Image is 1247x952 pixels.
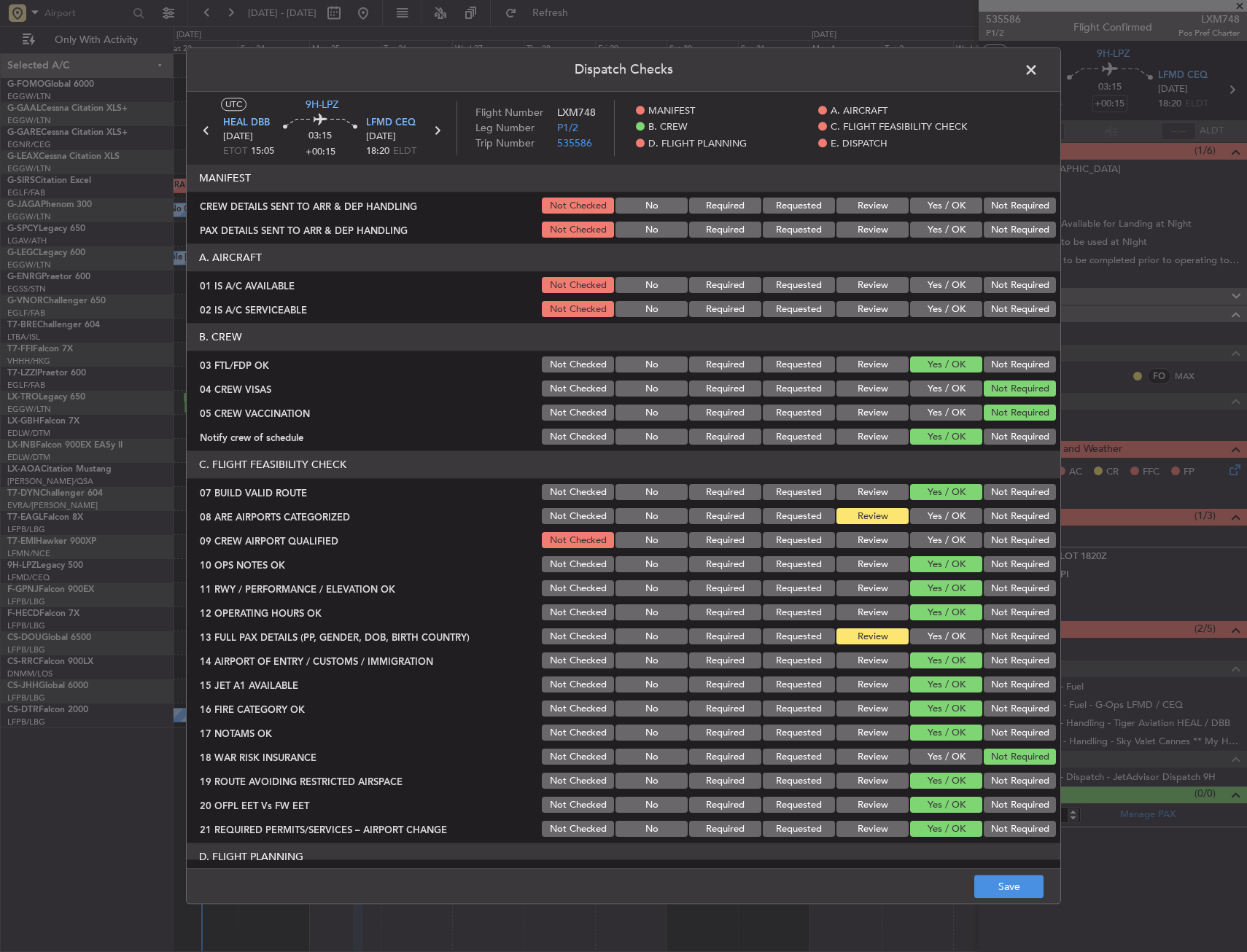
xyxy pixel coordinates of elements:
button: Not Required [984,677,1056,693]
button: Yes / OK [910,533,982,549]
button: Yes / OK [910,605,982,621]
button: Not Required [984,557,1056,573]
button: Yes / OK [910,581,982,597]
button: Yes / OK [910,557,982,573]
button: Not Required [984,533,1056,549]
button: Yes / OK [910,302,982,318]
button: Yes / OK [910,509,982,525]
button: Yes / OK [910,822,982,838]
button: Yes / OK [910,653,982,669]
button: Yes / OK [910,773,982,789]
button: Not Required [984,773,1056,789]
button: Not Required [984,581,1056,597]
button: Yes / OK [910,485,982,501]
button: Yes / OK [910,278,982,294]
button: Not Required [984,509,1056,525]
button: Yes / OK [910,222,982,238]
button: Not Required [984,429,1056,445]
button: Yes / OK [910,357,982,373]
button: Yes / OK [910,677,982,693]
button: Yes / OK [910,701,982,717]
button: Not Required [984,405,1056,421]
button: Yes / OK [910,405,982,421]
button: Yes / OK [910,381,982,397]
button: Not Required [984,485,1056,501]
button: Yes / OK [910,725,982,741]
button: Not Required [984,749,1056,765]
button: Not Required [984,701,1056,717]
button: Not Required [984,222,1056,238]
button: Yes / OK [910,749,982,765]
button: Not Required [984,822,1056,838]
button: Not Required [984,357,1056,373]
button: Not Required [984,605,1056,621]
button: Not Required [984,278,1056,294]
button: Not Required [984,302,1056,318]
button: Not Required [984,198,1056,214]
button: Not Required [984,381,1056,397]
header: Dispatch Checks [187,48,1060,92]
button: Yes / OK [910,797,982,814]
button: Not Required [984,725,1056,741]
button: Not Required [984,797,1056,814]
button: Save [974,875,1044,899]
button: Not Required [984,653,1056,669]
button: Yes / OK [910,629,982,645]
button: Not Required [984,629,1056,645]
button: Yes / OK [910,429,982,445]
button: Yes / OK [910,198,982,214]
